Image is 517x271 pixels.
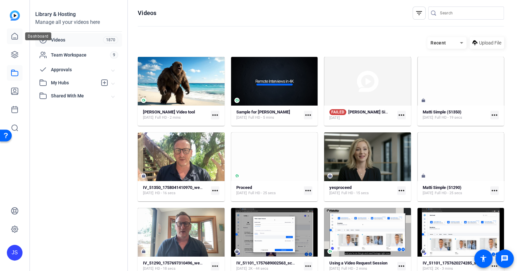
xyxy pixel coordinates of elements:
span: FAILED [329,109,346,115]
span: Full HD - 15 secs [341,191,369,196]
mat-expansion-panel-header: My Hubs [35,76,122,89]
span: [DATE] [143,191,153,196]
span: Approvals [51,66,112,73]
a: FAILED[PERSON_NAME] Simple (51365)[DATE] [329,109,395,121]
span: Shared With Me [51,93,112,99]
span: 9 [110,51,118,59]
span: Recent [431,40,446,45]
mat-icon: message [501,255,509,263]
a: Proceed[DATE]Full HD - 25 secs [236,185,302,196]
span: [DATE] [236,115,247,120]
span: Upload File [479,40,501,46]
strong: IV_51101_1757620274285_screen [423,261,487,265]
mat-expansion-panel-header: Approvals [35,63,122,76]
mat-expansion-panel-header: Shared With Me [35,89,122,102]
span: [DATE] [143,115,153,120]
strong: Using a Video Request Session [329,261,387,265]
mat-icon: more_horiz [211,186,219,195]
mat-icon: more_horiz [490,262,499,270]
a: [PERSON_NAME] Video tool[DATE]Full HD - 2 mins [143,110,208,120]
mat-icon: more_horiz [211,262,219,270]
span: [DATE] [423,191,433,196]
strong: IV_51350_1758041410970_webcam [143,185,210,190]
div: Dashboard [25,32,51,40]
mat-icon: more_horiz [490,186,499,195]
strong: [PERSON_NAME] Simple (51365) [348,110,410,114]
span: Full HD - 19 secs [435,115,462,120]
div: Library & Hosting [35,10,122,18]
mat-icon: more_horiz [397,262,406,270]
mat-icon: filter_list [415,9,423,17]
mat-icon: more_horiz [397,186,406,195]
div: Manage all your videos here [35,18,122,26]
strong: yesproceed [329,185,352,190]
mat-icon: more_horiz [304,111,312,119]
strong: Matti Simple (51350) [423,110,462,114]
img: blue-gradient.svg [10,10,20,21]
strong: Proceed [236,185,252,190]
span: 1870 [103,36,118,43]
span: Full HD - 2 mins [155,115,181,120]
span: Team Workspace [51,52,110,58]
strong: [PERSON_NAME] Video tool [143,110,195,114]
strong: IV_51290_1757697310496_webcam [143,261,210,265]
span: [DATE] [329,191,340,196]
a: Sample for [PERSON_NAME][DATE]Full HD - 5 mins [236,110,302,120]
a: Matti Simple (51350)[DATE]Full HD - 19 secs [423,110,488,120]
h1: Videos [138,9,156,17]
a: Matti Simple (51290)[DATE]Full HD - 25 secs [423,185,488,196]
span: Full HD - 5 mins [248,115,274,120]
strong: Sample for [PERSON_NAME] [236,110,290,114]
mat-icon: more_horiz [211,111,219,119]
span: [DATE] [329,115,340,121]
span: [DATE] [236,191,247,196]
input: Search [440,9,499,17]
button: Upload File [470,37,504,49]
a: yesproceed[DATE]Full HD - 15 secs [329,185,395,196]
strong: Matti Simple (51290) [423,185,462,190]
span: Videos [51,37,103,43]
span: Full HD - 25 secs [248,191,276,196]
div: JS [7,245,23,261]
mat-icon: more_horiz [304,186,312,195]
strong: IV_51101_1757689002563_screen [236,261,301,265]
mat-icon: more_horiz [397,111,406,119]
mat-icon: more_horiz [490,111,499,119]
span: My Hubs [51,79,97,86]
mat-icon: more_horiz [304,262,312,270]
span: [DATE] [423,115,433,120]
mat-icon: accessibility [479,255,487,263]
span: HD - 16 secs [155,191,176,196]
span: Full HD - 25 secs [435,191,462,196]
a: IV_51350_1758041410970_webcam[DATE]HD - 16 secs [143,185,208,196]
